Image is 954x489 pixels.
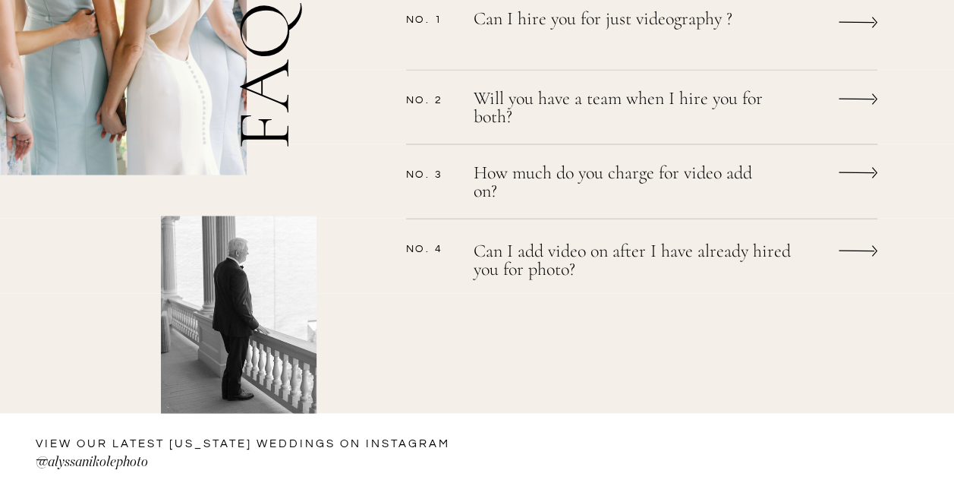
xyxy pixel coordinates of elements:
[406,13,455,25] p: No. 1
[474,9,770,49] a: Can I hire you for just videography ?
[406,241,455,254] p: No. 4
[474,89,770,129] a: Will you have a team when I hire you for both?
[406,167,455,179] p: No. 3
[474,241,813,282] a: Can I add video on after I have already hired you for photo?
[36,435,455,453] a: VIEW OUR LATEST [US_STATE] WEDDINGS ON instagram —
[406,93,455,105] p: No. 2
[36,451,378,475] a: @alyssanikolephoto
[474,163,770,203] a: How much do you charge for video add on?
